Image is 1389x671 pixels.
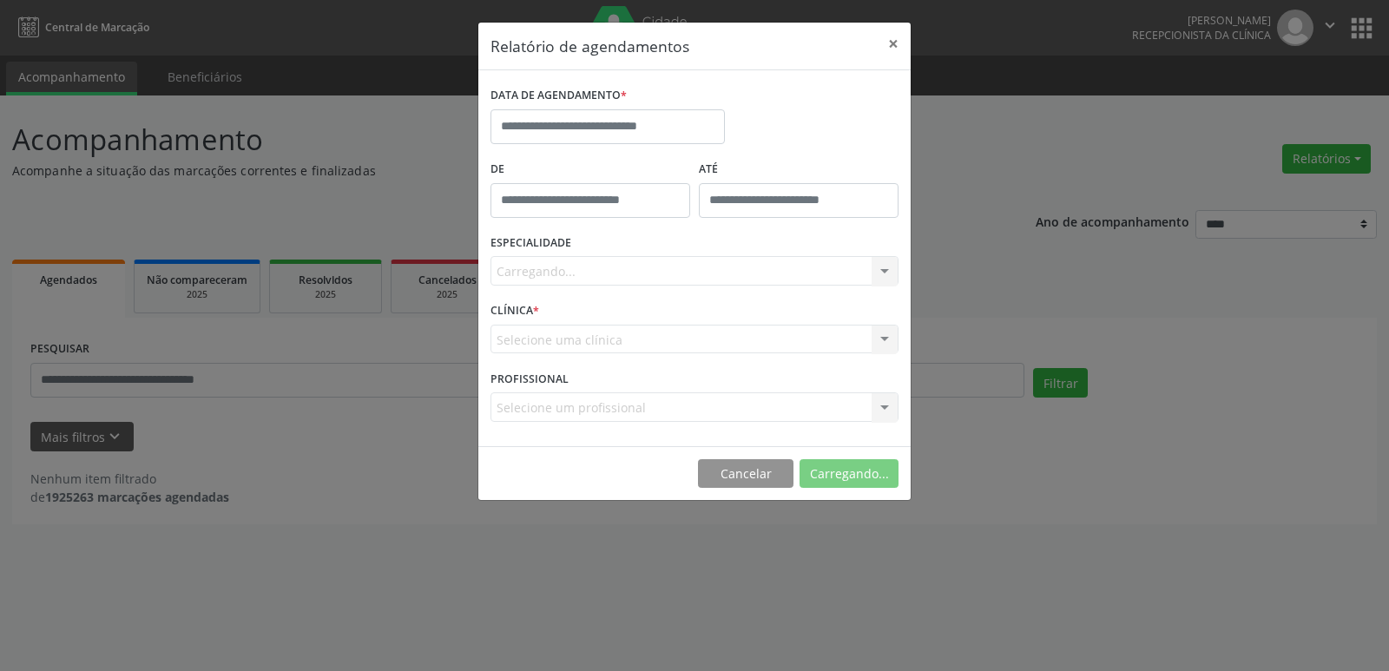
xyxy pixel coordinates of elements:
[800,459,899,489] button: Carregando...
[876,23,911,65] button: Close
[490,230,571,257] label: ESPECIALIDADE
[490,35,689,57] h5: Relatório de agendamentos
[490,298,539,325] label: CLÍNICA
[699,156,899,183] label: ATÉ
[490,156,690,183] label: De
[490,82,627,109] label: DATA DE AGENDAMENTO
[490,365,569,392] label: PROFISSIONAL
[698,459,793,489] button: Cancelar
